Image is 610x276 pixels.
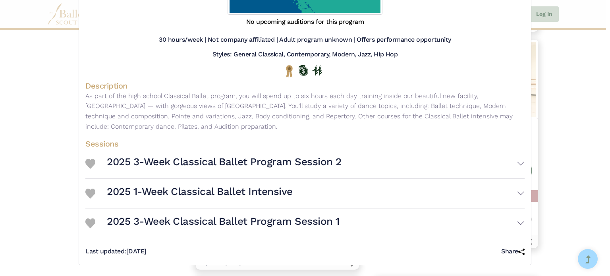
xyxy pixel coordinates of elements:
h5: Not company affiliated | [208,36,278,44]
h5: No upcoming auditions for this program [246,18,364,26]
button: 2025 1-Week Classical Ballet Intensive [107,182,525,205]
button: 2025 3-Week Classical Ballet Program Session 1 [107,212,525,235]
h5: 30 hours/week | [159,36,206,44]
img: Heart [85,189,95,199]
h4: Description [85,81,525,91]
h5: Share [501,247,525,256]
h5: Offers performance opportunity [357,36,451,44]
h5: Styles: General Classical, Contemporary, Modern, Jazz, Hip Hop [212,50,398,59]
h4: Sessions [85,139,525,149]
img: In Person [312,65,322,75]
h3: 2025 3-Week Classical Ballet Program Session 2 [107,155,342,169]
p: As part of the high school Classical Ballet program, you will spend up to six hours each day trai... [85,91,525,131]
h5: Adult program unknown | [279,36,355,44]
span: Last updated: [85,247,126,255]
img: National [284,65,294,77]
h3: 2025 3-Week Classical Ballet Program Session 1 [107,215,340,228]
img: Offers Scholarship [298,65,308,76]
h3: 2025 1-Week Classical Ballet Intensive [107,185,293,199]
img: Heart [85,159,95,169]
button: 2025 3-Week Classical Ballet Program Session 2 [107,152,525,175]
img: Heart [85,218,95,228]
h5: [DATE] [85,247,147,256]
